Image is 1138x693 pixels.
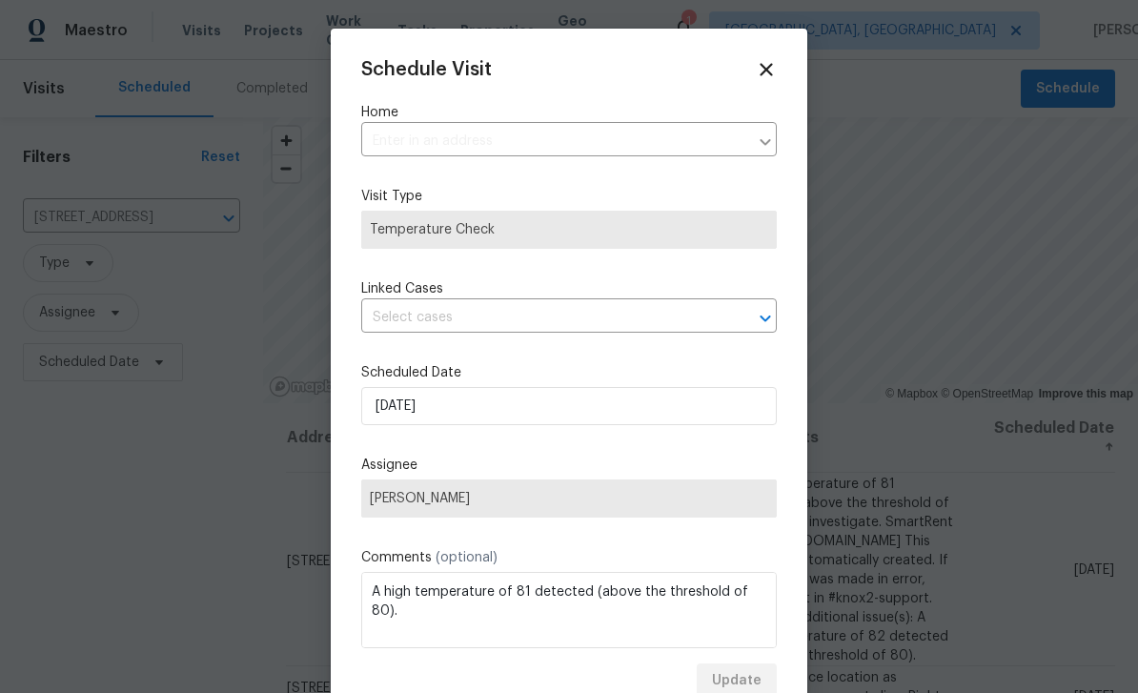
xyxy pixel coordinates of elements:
[361,187,777,206] label: Visit Type
[361,127,748,156] input: Enter in an address
[361,60,492,79] span: Schedule Visit
[361,279,443,298] span: Linked Cases
[361,363,777,382] label: Scheduled Date
[370,220,768,239] span: Temperature Check
[361,103,777,122] label: Home
[752,305,779,332] button: Open
[370,491,768,506] span: [PERSON_NAME]
[756,59,777,80] span: Close
[361,387,777,425] input: M/D/YYYY
[361,548,777,567] label: Comments
[361,572,777,648] textarea: A high temperature of 81 detected (above the threshold of 80). Please investigate. SmartRent Unit...
[361,303,723,333] input: Select cases
[361,456,777,475] label: Assignee
[436,551,498,564] span: (optional)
